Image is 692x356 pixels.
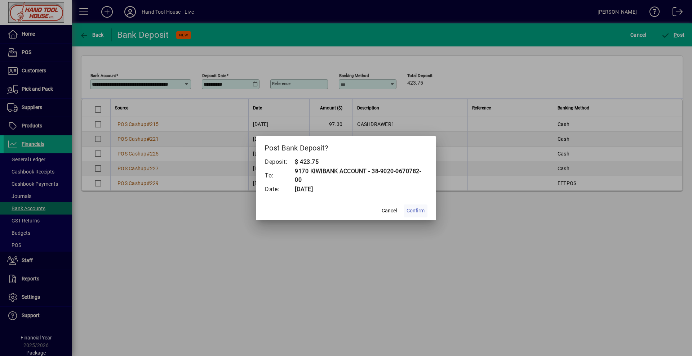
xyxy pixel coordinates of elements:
td: [DATE] [294,185,427,194]
td: To: [265,167,294,185]
td: Date: [265,185,294,194]
h2: Post Bank Deposit? [256,136,436,157]
span: Cancel [382,207,397,215]
button: Cancel [378,204,401,217]
span: Confirm [407,207,425,215]
td: 9170 KIWIBANK ACCOUNT - 38-9020-0670782-00 [294,167,427,185]
button: Confirm [404,204,427,217]
td: $ 423.75 [294,157,427,167]
td: Deposit: [265,157,294,167]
